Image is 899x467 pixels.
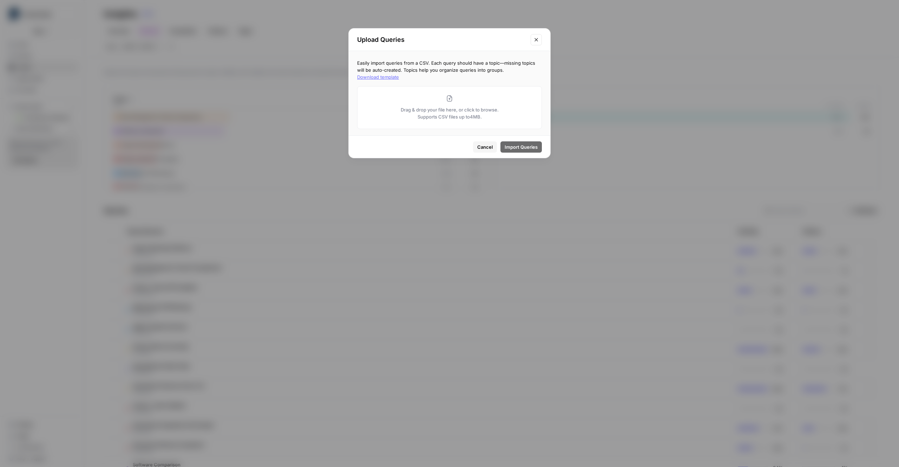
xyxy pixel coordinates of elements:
span: Import Queries [505,143,538,151]
button: Download template [357,73,399,81]
button: Close modal [531,34,542,45]
p: Easily import queries from a CSV. Each query should have a topic—missing topics will be auto-crea... [357,59,542,81]
h2: Upload Queries [357,35,526,45]
button: Cancel [473,141,497,153]
button: Import Queries [500,141,542,153]
p: Drag & drop your file here, or click to browse. Supports CSV files up to 4 MB. [393,106,506,120]
span: Cancel [477,143,493,151]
